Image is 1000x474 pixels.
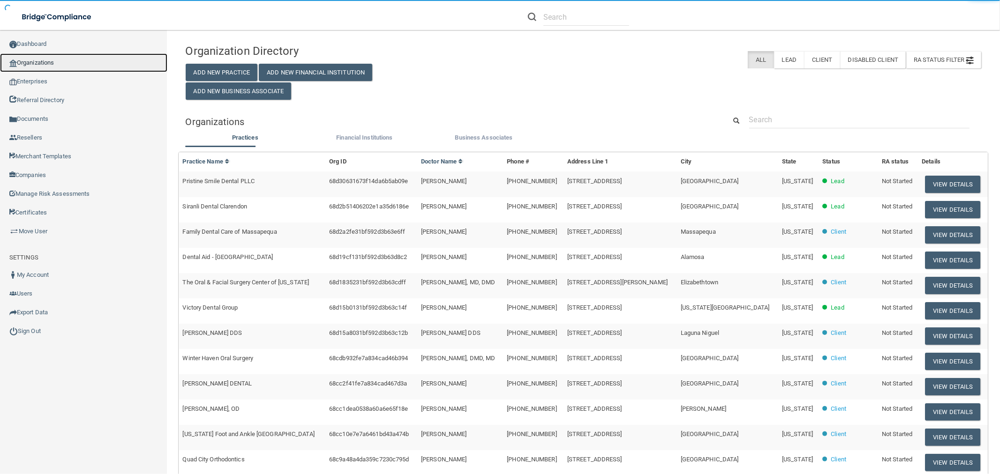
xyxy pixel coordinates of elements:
span: [PERSON_NAME], OD [183,405,240,412]
label: All [748,51,774,68]
img: ic_dashboard_dark.d01f4a41.png [9,41,17,48]
span: [US_STATE] [782,405,813,412]
p: Client [831,327,846,339]
button: Add New Financial Institution [259,64,372,81]
span: [PERSON_NAME] DENTAL [183,380,252,387]
span: [PERSON_NAME] [421,430,466,437]
span: Not Started [882,228,912,235]
span: [PERSON_NAME] [421,228,466,235]
span: [PHONE_NUMBER] [507,178,556,185]
a: Doctor Name [421,158,463,165]
span: The Oral & Facial Surgery Center of [US_STATE] [183,279,309,286]
span: RA Status Filter [914,56,974,63]
button: View Details [925,353,980,370]
span: Alamosa [681,253,705,260]
span: [GEOGRAPHIC_DATA] [681,203,739,210]
span: Practices [232,134,258,141]
p: Client [831,429,846,440]
span: [STREET_ADDRESS] [567,253,622,260]
span: [US_STATE][GEOGRAPHIC_DATA] [681,304,770,311]
button: View Details [925,454,980,471]
span: [PERSON_NAME] [421,380,466,387]
a: Practice Name [183,158,230,165]
label: Financial Institutions [309,132,420,143]
span: [US_STATE] [782,228,813,235]
span: Not Started [882,405,912,412]
label: Client [804,51,840,68]
span: Massapequa [681,228,716,235]
p: Lead [831,201,844,212]
label: SETTINGS [9,252,38,263]
span: [PHONE_NUMBER] [507,329,556,336]
img: icon-documents.8dae5593.png [9,116,17,123]
span: Not Started [882,329,912,336]
th: State [778,152,819,171]
span: [STREET_ADDRESS] [567,456,622,463]
span: 68d1835231bf592d3b63cdff [329,279,406,286]
span: [PERSON_NAME] [681,405,726,412]
span: Financial Institutions [336,134,392,141]
span: 68cc10e7e7a6461bd43a474b [329,430,409,437]
h5: Organizations [186,117,712,127]
label: Lead [774,51,804,68]
img: ic_user_dark.df1a06c3.png [9,271,17,279]
label: Business Associates [429,132,539,143]
li: Practices [186,132,305,146]
span: [PERSON_NAME] [421,304,466,311]
span: Family Dental Care of Massapequa [183,228,277,235]
button: View Details [925,176,980,193]
span: 68d15b0131bf592d3b63c14f [329,304,407,311]
span: [US_STATE] [782,178,813,185]
span: 68cc2f41fe7a834cad467d3a [329,380,407,387]
p: Client [831,353,846,364]
button: View Details [925,327,980,345]
th: Phone # [503,152,564,171]
button: Add New Business Associate [186,82,292,100]
span: Dental Aid - [GEOGRAPHIC_DATA] [183,253,273,260]
p: Client [831,454,846,465]
th: Details [918,152,988,171]
span: [PERSON_NAME] [421,456,466,463]
span: Laguna Niguel [681,329,719,336]
span: [US_STATE] [782,456,813,463]
button: View Details [925,277,980,294]
span: Not Started [882,430,912,437]
img: icon-export.b9366987.png [9,309,17,316]
span: [PHONE_NUMBER] [507,456,556,463]
span: [PERSON_NAME], MD, DMD [421,279,495,286]
span: [US_STATE] [782,329,813,336]
button: View Details [925,226,980,244]
span: Winter Haven Oral Surgery [183,355,254,362]
img: briefcase.64adab9b.png [9,227,19,236]
span: [GEOGRAPHIC_DATA] [681,355,739,362]
span: Not Started [882,304,912,311]
img: icon-users.e205127d.png [9,290,17,297]
span: Business Associates [455,134,513,141]
th: Org ID [325,152,417,171]
button: View Details [925,252,980,269]
span: [US_STATE] Foot and Ankle [GEOGRAPHIC_DATA] [183,430,315,437]
span: [GEOGRAPHIC_DATA] [681,380,739,387]
th: Status [819,152,878,171]
p: Lead [831,252,844,263]
span: [PERSON_NAME] [421,405,466,412]
img: icon-filter@2x.21656d0b.png [966,57,974,64]
span: [US_STATE] [782,253,813,260]
span: Elizabethtown [681,279,718,286]
span: [US_STATE] [782,430,813,437]
li: Financial Institutions [305,132,424,146]
span: Not Started [882,355,912,362]
button: View Details [925,201,980,218]
h4: Organization Directory [186,45,442,57]
button: View Details [925,403,980,421]
span: Not Started [882,456,912,463]
span: [STREET_ADDRESS] [567,178,622,185]
input: Search [543,8,629,26]
span: 68d19cf131bf592d3b63d8c2 [329,253,407,260]
span: [STREET_ADDRESS] [567,304,622,311]
span: [GEOGRAPHIC_DATA] [681,456,739,463]
span: [GEOGRAPHIC_DATA] [681,178,739,185]
span: 68d30631673f14da6b5ab09e [329,178,408,185]
img: enterprise.0d942306.png [9,79,17,85]
span: [PHONE_NUMBER] [507,355,556,362]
